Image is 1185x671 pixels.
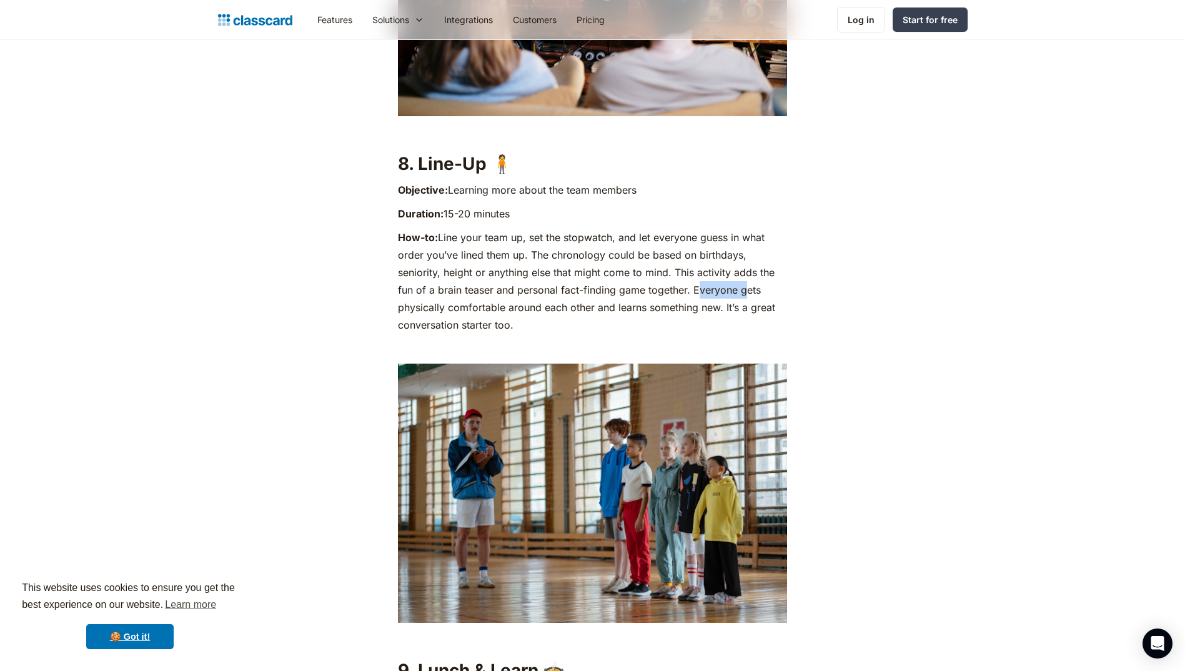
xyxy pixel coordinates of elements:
p: Learning more about the team members [398,181,787,199]
a: Log in [837,7,885,32]
div: Start for free [903,13,958,26]
strong: Objective: [398,184,448,196]
p: Line your team up, set the stopwatch, and let everyone guess in what order you’ve lined them up. ... [398,229,787,334]
p: 15-20 minutes [398,205,787,222]
a: Start for free [893,7,968,32]
strong: 8. Line-Up 🧍 [398,153,513,174]
img: a coach making a group of students stand in line in a basketball court [398,364,787,623]
a: Pricing [567,6,615,34]
strong: Duration: [398,207,444,220]
strong: How-to: [398,231,438,244]
div: Solutions [372,13,409,26]
p: ‍ [398,340,787,357]
span: This website uses cookies to ensure you get the best experience on our website. [22,580,238,614]
a: home [218,11,292,29]
div: Solutions [362,6,434,34]
div: Log in [848,13,875,26]
p: ‍ [398,122,787,140]
div: cookieconsent [10,569,250,661]
a: Customers [503,6,567,34]
a: Features [307,6,362,34]
a: learn more about cookies [163,595,218,614]
p: ‍ [398,629,787,647]
a: Integrations [434,6,503,34]
a: dismiss cookie message [86,624,174,649]
div: Open Intercom Messenger [1143,629,1173,659]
